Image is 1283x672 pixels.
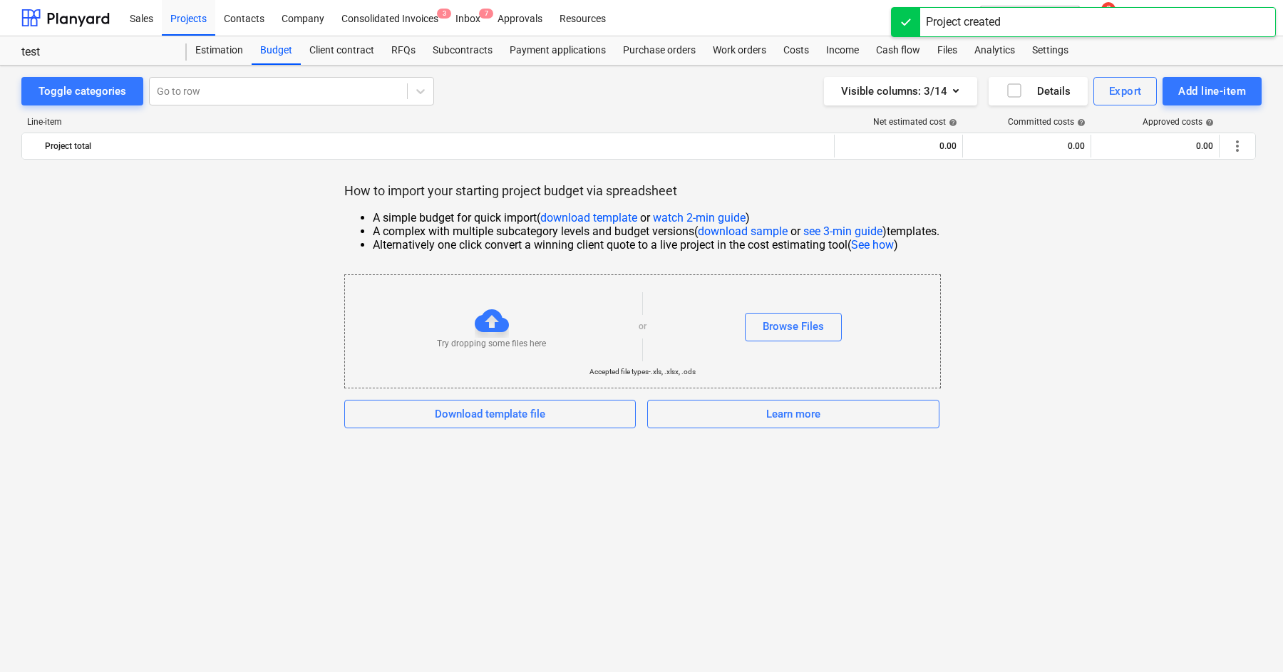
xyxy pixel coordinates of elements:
button: Browse Files [745,313,842,341]
span: help [1074,118,1086,127]
a: Client contract [301,36,383,65]
span: More actions [1229,138,1246,155]
button: Toggle categories [21,77,143,105]
div: 0.00 [1097,135,1213,157]
div: Line-item [21,117,835,127]
div: Add line-item [1178,82,1246,100]
p: How to import your starting project budget via spreadsheet [344,182,939,200]
div: Details [1006,82,1071,100]
a: See how [851,238,894,252]
div: Export [1109,82,1142,100]
div: Try dropping some files hereorBrowse FilesAccepted file types-.xls, .xlsx, .ods [344,274,941,388]
div: Visible columns : 3/14 [841,82,960,100]
a: see 3-min guide [803,224,882,238]
iframe: Chat Widget [1212,604,1283,672]
a: RFQs [383,36,424,65]
p: or [639,321,646,333]
a: Costs [775,36,818,65]
div: Project total [45,135,828,157]
button: Details [989,77,1088,105]
span: 7 [479,9,493,19]
a: Payment applications [501,36,614,65]
a: Work orders [704,36,775,65]
div: Toggle categories [38,82,126,100]
button: Learn more [647,400,939,428]
button: Export [1093,77,1158,105]
button: Visible columns:3/14 [824,77,977,105]
div: Browse Files [763,317,824,336]
li: A complex with multiple subcategory levels and budget versions ( or ) templates. [373,224,939,238]
p: Try dropping some files here [437,338,546,350]
div: Download template file [435,405,545,423]
div: Approved costs [1143,117,1214,127]
a: download sample [698,224,788,238]
a: Analytics [966,36,1024,65]
div: 0.00 [840,135,957,157]
a: download template [540,211,637,224]
button: Download template file [344,400,637,428]
div: Net estimated cost [873,117,957,127]
a: Subcontracts [424,36,501,65]
div: Project created [926,14,1001,31]
a: Settings [1024,36,1077,65]
div: Committed costs [1008,117,1086,127]
button: Add line-item [1163,77,1262,105]
div: 0.00 [969,135,1085,157]
p: Accepted file types - .xls, .xlsx, .ods [589,367,696,376]
a: Estimation [187,36,252,65]
li: Alternatively one click convert a winning client quote to a live project in the cost estimating t... [373,238,939,252]
div: Learn more [766,405,820,423]
li: A simple budget for quick import ( or ) [373,211,939,224]
a: Income [818,36,867,65]
a: Purchase orders [614,36,704,65]
span: help [946,118,957,127]
a: Cash flow [867,36,929,65]
a: Files [929,36,966,65]
a: watch 2-min guide [653,211,746,224]
span: 3 [437,9,451,19]
div: test [21,45,170,60]
span: help [1202,118,1214,127]
a: Budget [252,36,301,65]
